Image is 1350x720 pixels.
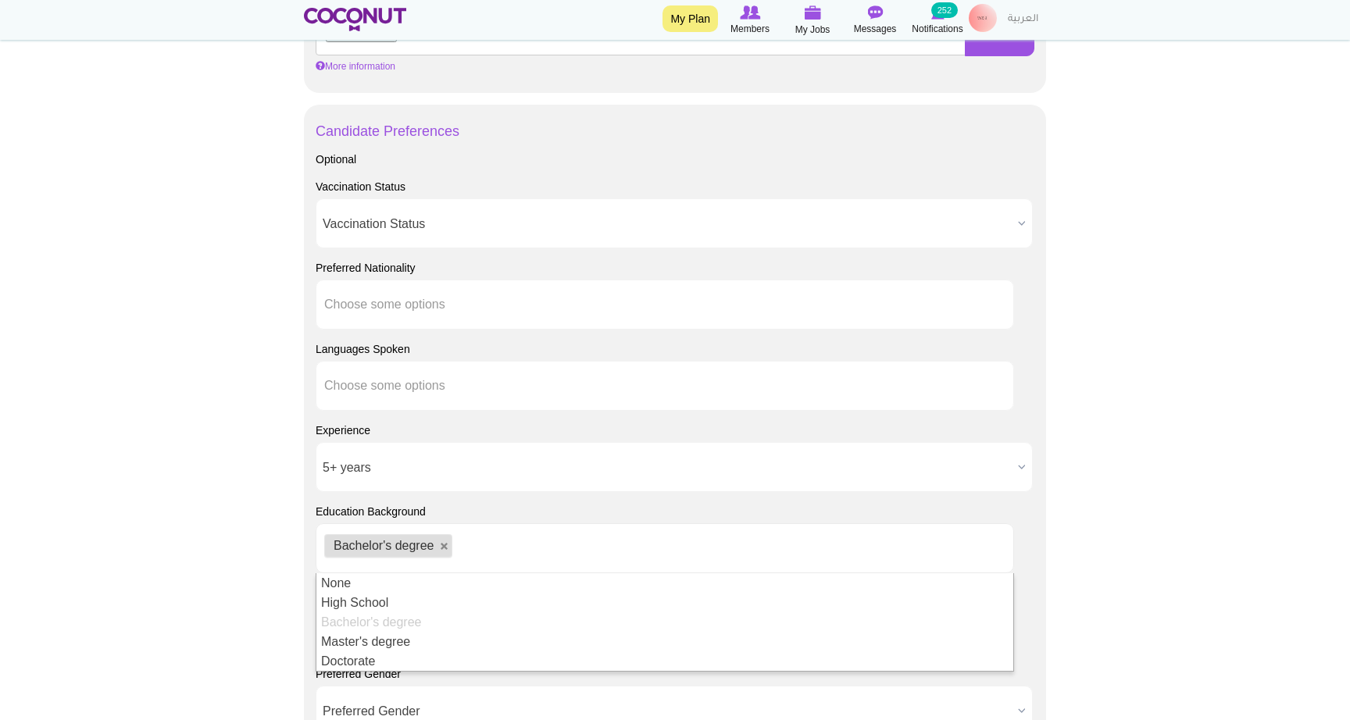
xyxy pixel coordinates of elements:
label: Experience [316,422,370,438]
a: Browse Members Members [719,4,781,37]
a: Messages Messages [844,4,906,37]
img: Browse Members [740,5,760,20]
span: Bachelor's degree [334,539,434,552]
li: High School [316,593,1013,612]
span: Vaccination Status [323,199,1012,249]
label: Education Background [316,504,426,519]
img: Notifications [931,5,945,20]
span: 5+ years [323,443,1012,493]
img: My Jobs [804,5,821,20]
span: Members [730,21,770,37]
label: Languages Spoken [316,341,410,357]
label: Vaccination Status [316,179,405,194]
img: Messages [867,5,883,20]
span: Notifications [912,21,962,37]
a: My Plan [662,5,718,32]
li: Master's degree [316,632,1013,651]
span: Messages [854,21,897,37]
small: 252 [931,2,958,18]
img: Home [304,8,406,31]
label: Preferred Gender [316,666,401,682]
a: العربية [1000,4,1046,35]
li: None [316,573,1013,593]
a: Candidate Preferences [316,123,459,139]
div: Optional [316,151,1034,167]
span: My Jobs [795,22,830,37]
a: More information [316,61,395,72]
label: Preferred Nationality [316,260,416,276]
li: Doctorate [316,651,1013,671]
a: Notifications Notifications 252 [906,4,969,37]
a: My Jobs My Jobs [781,4,844,37]
li: Bachelor's degree [316,612,1013,632]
